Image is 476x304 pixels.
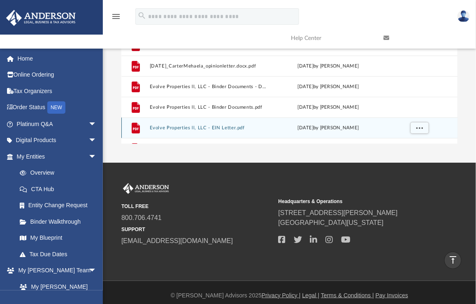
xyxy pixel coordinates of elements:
[270,124,387,132] div: [DATE] by [PERSON_NAME]
[6,262,105,279] a: My [PERSON_NAME] Teamarrow_drop_down
[88,148,105,165] span: arrow_drop_down
[270,42,387,49] div: [DATE] by [PERSON_NAME]
[88,262,105,279] span: arrow_drop_down
[150,84,267,89] button: Evolve Properties ll, LLC - Binder Documents - DocuSigned.pdf
[88,132,105,149] span: arrow_drop_down
[410,122,429,134] button: More options
[137,11,146,20] i: search
[121,226,273,233] small: SUPPORT
[270,63,387,70] div: [DATE] by [PERSON_NAME]
[279,209,398,216] a: [STREET_ADDRESS][PERSON_NAME]
[448,255,458,265] i: vertical_align_top
[47,101,65,114] div: NEW
[12,197,109,214] a: Entity Change Request
[4,10,78,26] img: Anderson Advisors Platinum Portal
[150,63,267,69] button: [DATE]_CarterMehaela_opinionletter.docx.pdf
[285,22,377,54] a: Help Center
[6,83,109,99] a: Tax Organizers
[150,105,267,110] button: Evolve Properties ll, LLC - Binder Documents.pdf
[121,183,171,194] img: Anderson Advisors Platinum Portal
[279,198,430,205] small: Headquarters & Operations
[376,292,408,299] a: Pay Invoices
[121,237,233,244] a: [EMAIL_ADDRESS][DOMAIN_NAME]
[457,10,470,22] img: User Pic
[6,67,109,83] a: Online Ordering
[12,181,109,197] a: CTA Hub
[12,213,109,230] a: Binder Walkthrough
[150,125,267,131] button: Evolve Properties ll, LLC - EIN Letter.pdf
[6,99,109,116] a: Order StatusNEW
[6,148,109,165] a: My Entitiesarrow_drop_down
[6,50,109,67] a: Home
[279,219,384,226] a: [GEOGRAPHIC_DATA][US_STATE]
[121,214,162,221] a: 800.706.4741
[270,104,387,111] div: [DATE] by [PERSON_NAME]
[12,246,109,262] a: Tax Due Dates
[6,116,109,132] a: Platinum Q&Aarrow_drop_down
[12,165,109,181] a: Overview
[111,12,121,21] i: menu
[111,16,121,21] a: menu
[321,292,374,299] a: Terms & Conditions |
[262,292,301,299] a: Privacy Policy |
[6,132,109,149] a: Digital Productsarrow_drop_down
[88,116,105,133] span: arrow_drop_down
[270,83,387,91] div: [DATE] by [PERSON_NAME]
[121,203,273,210] small: TOLL FREE
[302,292,320,299] a: Legal |
[12,230,105,246] a: My Blueprint
[444,252,462,269] a: vertical_align_top
[103,291,476,300] div: © [PERSON_NAME] Advisors 2025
